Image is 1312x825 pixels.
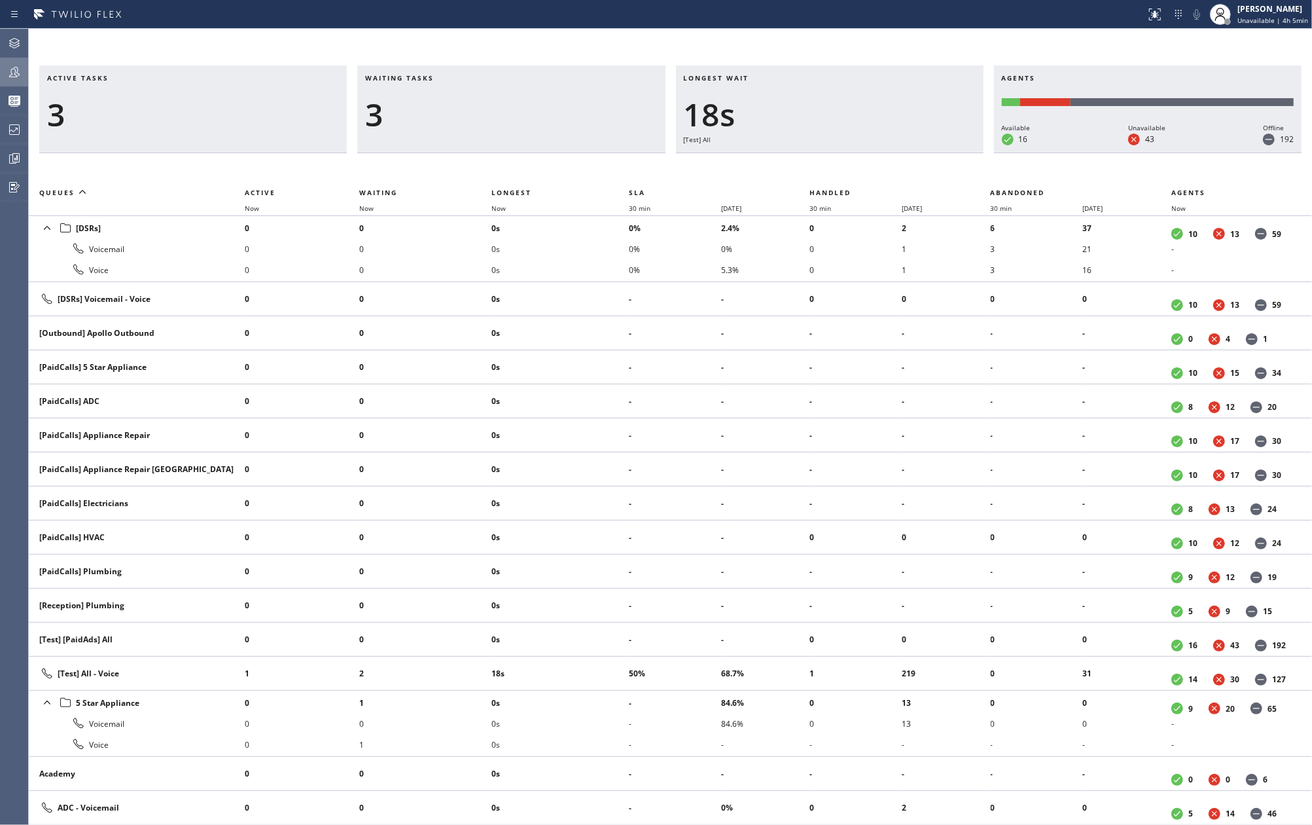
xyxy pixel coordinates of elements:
li: 0 [991,692,1083,713]
dt: Offline [1250,572,1262,583]
li: 1 [359,692,491,713]
dt: Offline [1255,469,1267,481]
dd: 10 [1188,229,1197,240]
div: [PaidCalls] HVAC [39,532,234,543]
li: 0 [359,425,491,446]
li: 0 [359,527,491,548]
dd: 43 [1230,640,1239,651]
dd: 8 [1188,401,1193,412]
li: 3 [991,238,1083,259]
dt: Available [1171,333,1183,345]
li: 219 [902,663,991,684]
li: 0 [902,289,991,310]
div: Voice [39,262,234,278]
li: 0 [245,595,359,616]
div: [PERSON_NAME] [1237,3,1308,14]
li: - [902,459,991,480]
li: 0 [245,289,359,310]
li: 0s [491,713,629,734]
div: 3 [365,96,657,134]
div: 18s [684,96,976,134]
li: 0 [359,493,491,514]
dt: Offline [1255,367,1267,379]
li: 0s [491,259,629,280]
li: - [721,323,810,344]
li: - [902,391,991,412]
dd: 34 [1272,367,1281,378]
li: 0 [809,713,902,734]
dt: Offline [1263,134,1275,145]
li: 0s [491,459,629,480]
dd: 15 [1263,606,1272,617]
li: - [1082,323,1171,344]
dt: Available [1171,674,1183,686]
li: 0 [991,629,1083,650]
dt: Available [1171,640,1183,651]
li: 0 [245,493,359,514]
li: - [629,595,721,616]
li: 0 [245,391,359,412]
li: - [1171,238,1296,259]
li: 0 [809,259,902,280]
dd: 12 [1226,572,1235,583]
li: 0 [245,357,359,378]
dt: Unavailable [1213,674,1225,686]
span: Queues [39,188,75,197]
li: 37 [1082,217,1171,238]
li: 16 [1082,259,1171,280]
dt: Unavailable [1209,606,1220,617]
li: 0 [359,238,491,259]
dd: 17 [1230,435,1239,447]
dt: Available [1171,401,1183,413]
div: Voicemail [39,241,234,257]
li: - [721,561,810,582]
li: - [809,561,902,582]
li: - [902,323,991,344]
dt: Available [1171,435,1183,447]
dt: Unavailable [1209,703,1220,714]
dd: 24 [1268,504,1277,515]
dt: Unavailable [1213,299,1225,311]
div: Unavailable [1128,122,1165,134]
dd: 15 [1230,367,1239,378]
li: 0 [359,323,491,344]
dd: 20 [1268,401,1277,412]
dt: Offline [1255,228,1267,240]
li: - [902,357,991,378]
div: Available [1002,122,1031,134]
li: - [991,595,1083,616]
dt: Offline [1246,333,1258,345]
dd: 12 [1230,538,1239,549]
li: - [1082,493,1171,514]
li: 0 [359,595,491,616]
div: [DSRs] Voicemail - Voice [39,291,234,307]
dd: 10 [1188,538,1197,549]
li: 0 [245,217,359,238]
span: Now [245,204,259,213]
div: [PaidCalls] Electricians [39,498,234,509]
li: - [721,391,810,412]
dt: Available [1171,469,1183,481]
li: 0 [809,289,902,310]
div: [Test] [PaidAds] All [39,634,234,645]
dt: Available [1171,572,1183,583]
li: - [721,595,810,616]
dt: Available [1002,134,1014,145]
li: 0 [245,734,359,755]
div: Voicemail [39,716,234,731]
dt: Unavailable [1213,367,1225,379]
li: 0s [491,238,629,259]
li: 5.3% [721,259,810,280]
span: Longest wait [684,73,749,82]
span: [DATE] [902,204,922,213]
li: - [1082,357,1171,378]
li: 0s [491,629,629,650]
span: Now [1171,204,1186,213]
li: - [629,527,721,548]
li: 0 [359,259,491,280]
li: - [809,323,902,344]
li: 0% [629,238,721,259]
li: - [629,425,721,446]
div: [PaidCalls] ADC [39,395,234,407]
div: Offline: 192 [1071,98,1294,106]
